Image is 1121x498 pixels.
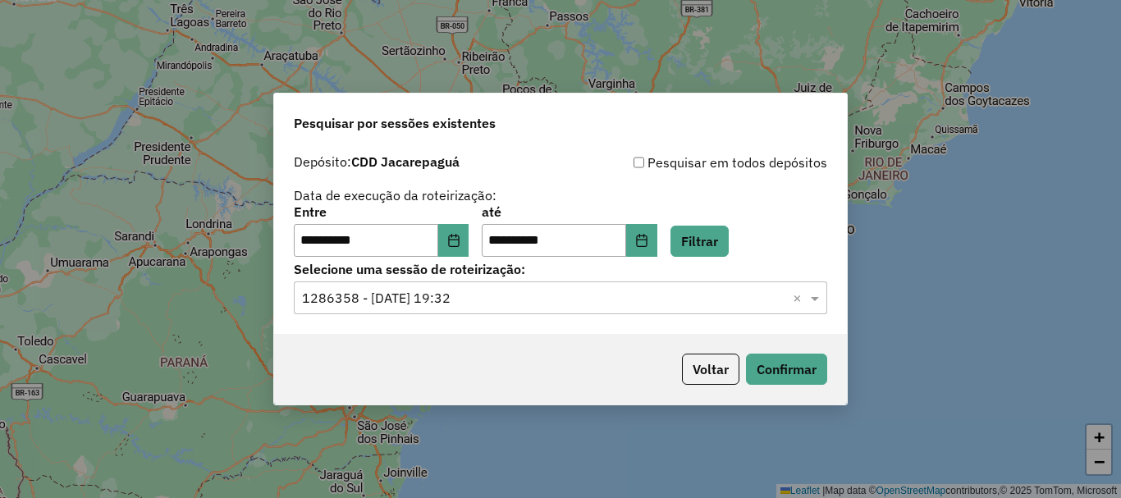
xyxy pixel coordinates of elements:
[626,224,657,257] button: Choose Date
[294,113,496,133] span: Pesquisar por sessões existentes
[793,288,807,308] span: Clear all
[682,354,739,385] button: Voltar
[560,153,827,172] div: Pesquisar em todos depósitos
[294,259,827,279] label: Selecione uma sessão de roteirização:
[482,202,657,222] label: até
[438,224,469,257] button: Choose Date
[746,354,827,385] button: Confirmar
[351,153,460,170] strong: CDD Jacarepaguá
[670,226,729,257] button: Filtrar
[294,202,469,222] label: Entre
[294,152,460,171] label: Depósito:
[294,185,496,205] label: Data de execução da roteirização:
